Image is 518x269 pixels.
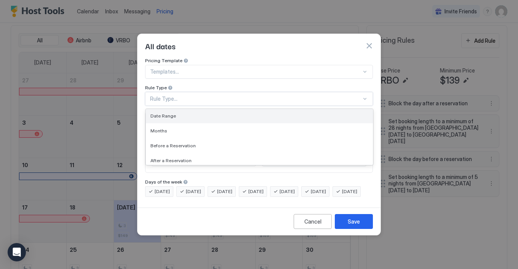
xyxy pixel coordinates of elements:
div: Rule Type... [150,95,361,102]
span: [DATE] [186,188,201,195]
span: Date Range [150,113,176,119]
span: Days of the week [145,179,182,185]
span: Pricing Template [145,58,182,63]
span: Rule Type [145,85,167,90]
span: [DATE] [217,188,232,195]
span: All dates [145,40,176,52]
span: [DATE] [155,188,170,195]
button: Cancel [294,214,332,229]
div: Open Intercom Messenger [8,243,26,261]
div: Save [348,217,360,226]
span: [DATE] [342,188,357,195]
button: Save [335,214,373,229]
span: [DATE] [248,188,264,195]
span: [DATE] [311,188,326,195]
div: Cancel [304,217,321,226]
span: After a Reservation [150,158,192,163]
span: Months [150,128,167,134]
span: [DATE] [280,188,295,195]
span: Before a Reservation [150,143,196,148]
